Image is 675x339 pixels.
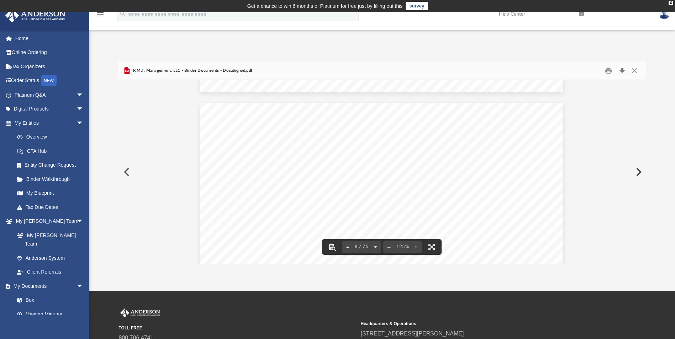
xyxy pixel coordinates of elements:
span: ................................ [436,226,492,233]
div: close [669,1,673,5]
a: My Blueprint [10,186,91,200]
span: Company’s Principal Office and Location of Records [318,251,470,258]
button: Close [628,65,641,76]
button: Download [616,65,628,76]
a: survey [406,2,428,10]
span: ................................ [379,226,436,233]
span: OPERATING [328,157,379,165]
a: Entity Change Request [10,158,94,172]
i: search [119,10,127,17]
span: ....... [484,235,496,242]
span: ... [491,243,496,250]
a: Home [5,31,94,45]
span: arrow_drop_down [77,214,91,229]
div: NEW [41,75,57,86]
small: Headquarters & Operations [361,321,598,327]
span: ................................ [427,235,484,242]
div: File preview [118,80,645,263]
a: Anderson System [10,251,91,265]
a: Overview [10,130,94,144]
span: Section 1.04 [243,251,279,258]
img: User Pic [659,9,670,19]
a: My Entitiesarrow_drop_down [5,116,94,130]
span: 1 [496,243,500,250]
button: Zoom in [410,239,422,255]
a: Tax Organizers [5,59,94,74]
span: 1 [496,251,500,258]
span: arrow_drop_down [77,102,91,117]
span: ................................ [432,259,489,266]
span: Section 1.05 [243,259,279,266]
div: Get a chance to win 6 months of Platinum for free just by filling out this [247,2,403,10]
a: Online Ordering [5,45,94,60]
button: Previous page [342,239,354,255]
span: TABLE OF CONTENTS [337,192,427,200]
span: 1 [496,235,500,242]
span: Organizational Matters [318,216,390,224]
a: Box [10,293,87,307]
a: [STREET_ADDRESS][PERSON_NAME] [361,330,464,337]
a: Platinum Q&Aarrow_drop_down [5,88,94,102]
span: R.M.T. [326,181,352,189]
span: ........................... [448,216,496,224]
span: R.M.T. Management, LLC - Binder Documents - DocuSigned.pdf [131,68,252,74]
button: Enter fullscreen [424,239,439,255]
button: Previous File [118,162,134,182]
span: 1 [496,226,500,233]
span: MANAGEMENT, LLC [354,181,438,189]
span: ................................ [370,235,427,242]
span: Registered Agent and Registered Office [318,259,432,266]
span: arrow_drop_down [77,116,91,130]
a: CTA Hub [10,144,94,158]
a: Binder Walkthrough [10,172,94,186]
button: 8 / 75 [354,239,370,255]
button: Print [601,65,616,76]
a: menu [96,14,105,18]
span: Company Formation [318,226,377,233]
span: .. [492,226,496,233]
span: Section 1.01 [243,226,279,233]
div: Preview [118,61,645,264]
a: Tax Due Dates [10,200,94,214]
span: Company’s Name [318,235,370,242]
a: Meeting Minutes [10,307,91,321]
span: Article One [243,216,278,224]
span: Docusign Envelope ID: 74391C32-29F7-4A34-8D50-B86224824F76 [211,109,354,114]
div: Current zoom level [395,244,410,249]
img: Anderson Advisors Platinum Portal [3,9,68,22]
div: Document Viewer [118,80,645,263]
span: 8 / 75 [354,244,370,249]
small: TOLL FREE [119,325,356,331]
a: Order StatusNEW [5,74,94,88]
img: Anderson Advisors Platinum Portal [119,308,162,318]
span: ................................ [391,216,448,224]
a: My [PERSON_NAME] Team [10,228,87,251]
a: Client Referrals [10,265,91,279]
button: Next File [630,162,646,182]
button: Zoom out [383,239,395,255]
a: My [PERSON_NAME] Teamarrow_drop_down [5,214,91,228]
span: .... [489,259,496,266]
span: arrow_drop_down [77,279,91,294]
button: Next page [370,239,381,255]
span: 1 [496,216,500,224]
span: ................................ [434,243,491,250]
span: 1 [496,259,500,266]
span: OF [376,168,387,177]
i: menu [96,10,105,18]
span: .............. [471,251,496,258]
span: AGREEMENT [381,157,436,165]
span: Section 1.02 [243,235,279,242]
button: Toggle findbar [325,239,340,255]
span: Section 1.03 [243,243,279,250]
span: arrow_drop_down [77,88,91,102]
span: Company’s Purpose [318,243,376,250]
a: My Documentsarrow_drop_down [5,279,91,293]
a: Digital Productsarrow_drop_down [5,102,94,116]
